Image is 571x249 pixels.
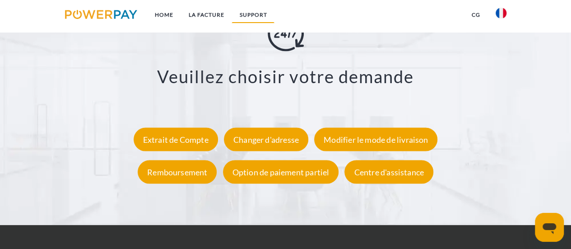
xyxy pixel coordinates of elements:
div: Remboursement [138,160,217,184]
img: fr [496,8,506,19]
img: logo-powerpay.svg [65,10,138,19]
iframe: Bouton de lancement de la fenêtre de messagerie [535,213,564,242]
a: Remboursement [135,167,219,177]
a: Extrait de Compte [131,135,220,145]
h3: Veuillez choisir votre demande [40,66,531,88]
img: online-shopping.svg [268,15,304,52]
a: Centre d'assistance [342,167,435,177]
div: Centre d'assistance [344,160,433,184]
div: Changer d'adresse [224,128,308,151]
a: Changer d'adresse [222,135,311,145]
a: Home [147,7,181,23]
a: Modifier le mode de livraison [312,135,440,145]
a: LA FACTURE [181,7,232,23]
div: Extrait de Compte [134,128,218,151]
a: Option de paiement partiel [221,167,341,177]
a: Support [232,7,274,23]
a: CG [464,7,488,23]
div: Modifier le mode de livraison [314,128,437,151]
div: Option de paiement partiel [223,160,339,184]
